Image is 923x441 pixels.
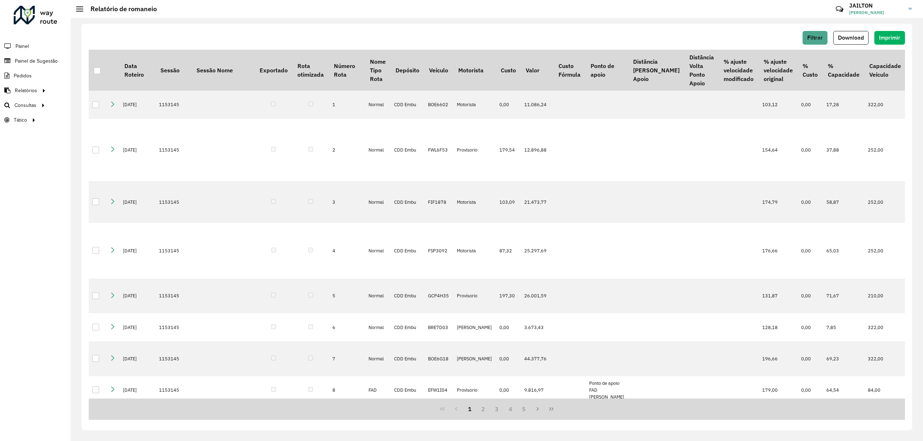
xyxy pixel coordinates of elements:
td: 3 [329,181,365,223]
th: Custo Fórmula [553,50,585,91]
th: Depósito [390,50,424,91]
td: 0,00 [798,313,822,341]
th: Nome Tipo Rota [365,50,390,91]
td: EFW1I04 [424,376,453,404]
td: 71,67 [823,279,864,314]
td: [DATE] [119,119,155,181]
span: Tático [14,116,27,124]
th: Custo [496,50,521,91]
td: 44.377,76 [521,341,553,376]
td: CDD Embu [390,341,424,376]
th: Exportado [255,50,292,91]
td: 7 [329,341,365,376]
td: 25.297,69 [521,223,553,278]
td: CDD Embu [390,313,424,341]
td: 64,54 [823,376,864,404]
td: BRE7D03 [424,313,453,341]
td: CDD Embu [390,181,424,223]
td: 69,23 [823,341,864,376]
td: 0,00 [798,119,822,181]
td: Normal [365,313,390,341]
th: Distância Volta Ponto Apoio [684,50,719,91]
span: Imprimir [879,35,900,41]
td: Motorista [453,223,496,278]
button: 3 [490,402,504,416]
td: 1153145 [155,341,191,376]
th: Ponto de apoio [586,50,628,91]
td: 154,64 [759,119,798,181]
span: Pedidos [14,72,32,80]
th: Capacidade Veículo [864,50,906,91]
td: CDD Embu [390,279,424,314]
td: 58,87 [823,181,864,223]
td: BOE6G18 [424,341,453,376]
td: Normal [365,223,390,278]
th: % ajuste velocidade original [759,50,798,91]
td: 4 [329,223,365,278]
td: 322,00 [864,313,906,341]
h3: JAILTON [849,2,903,9]
td: Normal [365,181,390,223]
td: 17,28 [823,91,864,119]
td: BOE6602 [424,91,453,119]
td: Provisorio [453,279,496,314]
th: Distância [PERSON_NAME] Apoio [628,50,684,91]
button: 4 [504,402,517,416]
td: 103,12 [759,91,798,119]
td: 11.086,24 [521,91,553,119]
td: 252,00 [864,181,906,223]
td: 26.001,59 [521,279,553,314]
td: 87,32 [496,223,521,278]
td: 128,18 [759,313,798,341]
td: FIF1878 [424,181,453,223]
th: Número Rota [329,50,365,91]
th: Data Roteiro [119,50,155,91]
td: [PERSON_NAME] [453,313,496,341]
td: 65,03 [823,223,864,278]
td: [DATE] [119,181,155,223]
td: 197,30 [496,279,521,314]
td: 103,09 [496,181,521,223]
td: 179,54 [496,119,521,181]
td: 174,79 [759,181,798,223]
td: 6 [329,313,365,341]
td: 9.816,97 [521,376,553,404]
td: 131,87 [759,279,798,314]
td: 210,00 [864,279,906,314]
td: 0,00 [798,91,822,119]
td: GCP4H35 [424,279,453,314]
td: [DATE] [119,376,155,404]
td: 0,00 [496,313,521,341]
td: 0,00 [798,341,822,376]
td: 0,00 [798,223,822,278]
td: [DATE] [119,91,155,119]
td: [DATE] [119,223,155,278]
th: Valor [521,50,553,91]
td: Normal [365,279,390,314]
button: 5 [517,402,531,416]
button: Next Page [531,402,544,416]
td: Normal [365,119,390,181]
td: 0,00 [798,279,822,314]
td: 3.673,43 [521,313,553,341]
td: 322,00 [864,91,906,119]
span: Painel de Sugestão [15,57,58,65]
td: Provisorio [453,119,496,181]
td: 2 [329,119,365,181]
td: 5 [329,279,365,314]
td: 1153145 [155,223,191,278]
td: 0,00 [496,91,521,119]
th: Sessão Nome [191,50,255,91]
td: Provisorio [453,376,496,404]
td: 37,88 [823,119,864,181]
td: 179,00 [759,376,798,404]
td: 84,00 [864,376,906,404]
span: Relatórios [15,87,37,94]
td: 7,85 [823,313,864,341]
button: Filtrar [803,31,827,45]
td: Normal [365,341,390,376]
th: % ajuste velocidade modificado [719,50,759,91]
td: 1153145 [155,91,191,119]
td: 196,66 [759,341,798,376]
td: [DATE] [119,313,155,341]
